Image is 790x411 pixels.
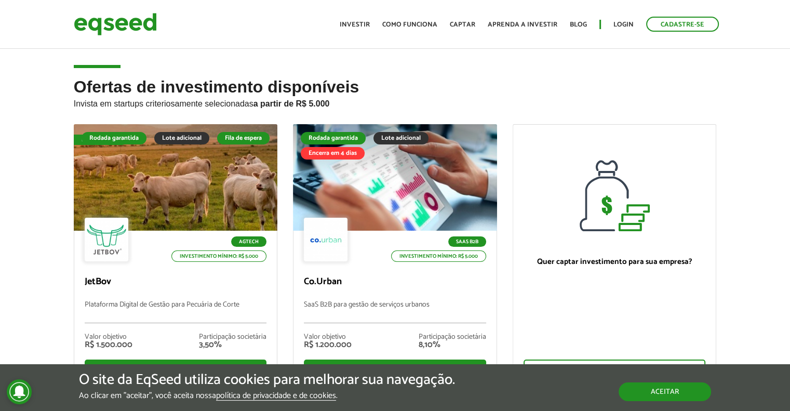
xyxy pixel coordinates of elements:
[154,132,209,144] div: Lote adicional
[216,392,336,401] a: política de privacidade e de cookies
[450,21,475,28] a: Captar
[253,99,330,108] strong: a partir de R$ 5.000
[231,236,266,247] p: Agtech
[513,124,717,390] a: Quer captar investimento para sua empresa? Quero captar
[619,382,711,401] button: Aceitar
[82,132,146,144] div: Rodada garantida
[217,132,270,144] div: Fila de espera
[613,21,634,28] a: Login
[570,21,587,28] a: Blog
[301,132,366,144] div: Rodada garantida
[79,372,455,388] h5: O site da EqSeed utiliza cookies para melhorar sua navegação.
[304,301,486,323] p: SaaS B2B para gestão de serviços urbanos
[304,360,486,381] div: Ver oferta
[74,10,157,38] img: EqSeed
[171,250,266,262] p: Investimento mínimo: R$ 5.000
[304,276,486,288] p: Co.Urban
[304,341,352,349] div: R$ 1.200.000
[448,236,486,247] p: SaaS B2B
[74,124,278,389] a: Fila de espera Rodada garantida Lote adicional Fila de espera Agtech Investimento mínimo: R$ 5.00...
[373,132,429,144] div: Lote adicional
[74,96,717,109] p: Invista em startups criteriosamente selecionadas
[85,276,267,288] p: JetBov
[304,334,352,341] div: Valor objetivo
[646,17,719,32] a: Cadastre-se
[74,78,717,124] h2: Ofertas de investimento disponíveis
[74,135,127,145] div: Fila de espera
[524,360,706,381] div: Quero captar
[293,124,497,389] a: Rodada garantida Lote adicional Encerra em 4 dias SaaS B2B Investimento mínimo: R$ 5.000 Co.Urban...
[85,360,267,381] div: Ver oferta
[85,341,132,349] div: R$ 1.500.000
[391,250,486,262] p: Investimento mínimo: R$ 5.000
[199,334,266,341] div: Participação societária
[85,334,132,341] div: Valor objetivo
[85,301,267,323] p: Plataforma Digital de Gestão para Pecuária de Corte
[301,147,365,160] div: Encerra em 4 dias
[199,341,266,349] div: 3,50%
[524,257,706,267] p: Quer captar investimento para sua empresa?
[419,341,486,349] div: 8,10%
[79,391,455,401] p: Ao clicar em "aceitar", você aceita nossa .
[419,334,486,341] div: Participação societária
[488,21,557,28] a: Aprenda a investir
[382,21,437,28] a: Como funciona
[340,21,370,28] a: Investir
